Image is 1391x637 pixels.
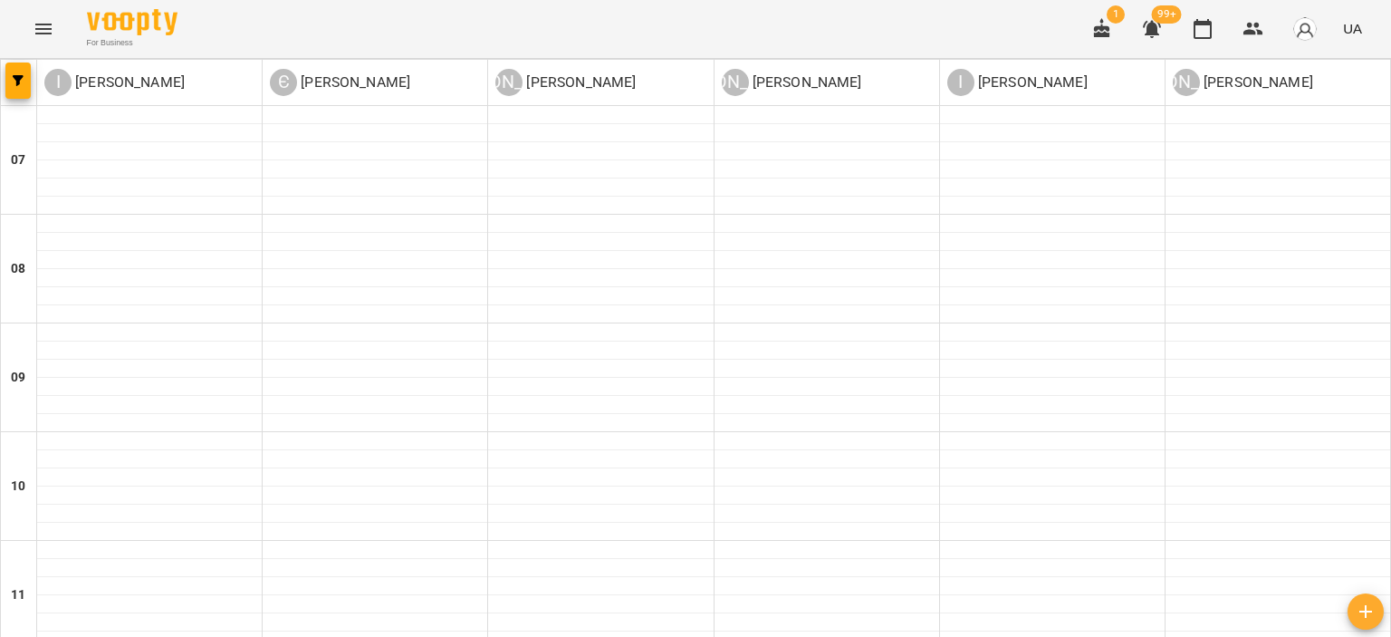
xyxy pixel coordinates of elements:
span: 99+ [1152,5,1182,24]
p: [PERSON_NAME] [72,72,185,93]
a: [PERSON_NAME] [PERSON_NAME] [495,69,636,96]
div: Інна Фортунатова [44,69,185,96]
h6: 08 [11,259,25,279]
span: UA [1343,19,1362,38]
div: Юлія Драгомощенко [722,69,862,96]
span: 1 [1107,5,1125,24]
a: [PERSON_NAME] [PERSON_NAME] [722,69,862,96]
button: Створити урок [1348,594,1384,630]
img: avatar_s.png [1292,16,1318,42]
a: І [PERSON_NAME] [44,69,185,96]
p: [PERSON_NAME] [749,72,862,93]
a: І [PERSON_NAME] [947,69,1088,96]
h6: 11 [11,585,25,605]
div: Людмила Брагун [1173,69,1313,96]
p: [PERSON_NAME] [297,72,410,93]
div: [PERSON_NAME] [722,69,749,96]
img: Voopty Logo [87,9,177,35]
div: І [44,69,72,96]
div: [PERSON_NAME] [495,69,523,96]
button: UA [1336,12,1369,45]
div: [PERSON_NAME] [1173,69,1200,96]
span: For Business [87,37,177,49]
div: Ірина Демидюк [947,69,1088,96]
a: Є [PERSON_NAME] [270,69,410,96]
button: Menu [22,7,65,51]
p: [PERSON_NAME] [523,72,636,93]
div: Є [270,69,297,96]
h6: 09 [11,368,25,388]
p: [PERSON_NAME] [974,72,1088,93]
h6: 07 [11,150,25,170]
h6: 10 [11,477,25,497]
p: [PERSON_NAME] [1200,72,1313,93]
div: Єлизавета Красильникова [270,69,410,96]
a: [PERSON_NAME] [PERSON_NAME] [1173,69,1313,96]
div: І [947,69,974,96]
